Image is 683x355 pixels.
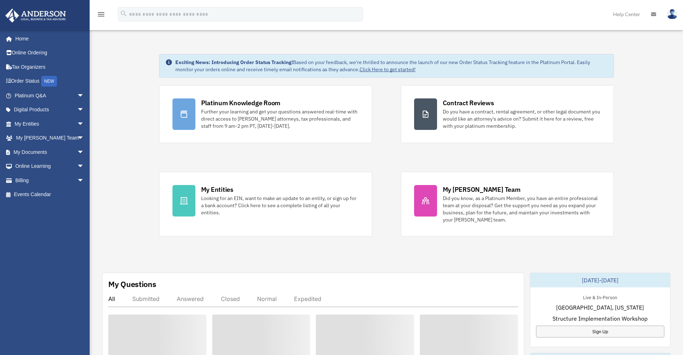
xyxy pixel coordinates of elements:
a: Platinum Knowledge Room Further your learning and get your questions answered real-time with dire... [159,85,372,143]
a: Contract Reviews Do you have a contract, rental agreement, or other legal document you would like... [401,85,614,143]
a: Sign Up [536,326,664,337]
a: Tax Organizers [5,60,95,74]
a: My Documentsarrow_drop_down [5,145,95,159]
a: Events Calendar [5,188,95,202]
a: My [PERSON_NAME] Teamarrow_drop_down [5,131,95,145]
a: My Entitiesarrow_drop_down [5,117,95,131]
div: Closed [221,295,240,302]
div: My Entities [201,185,233,194]
span: arrow_drop_down [77,159,91,174]
span: arrow_drop_down [77,173,91,188]
div: My [PERSON_NAME] Team [443,185,521,194]
div: Live & In-Person [577,293,623,301]
span: arrow_drop_down [77,103,91,117]
div: Normal [257,295,277,302]
div: Looking for an EIN, want to make an update to an entity, or sign up for a bank account? Click her... [201,195,359,216]
a: Digital Productsarrow_drop_down [5,103,95,117]
a: menu [97,13,105,19]
div: Expedited [294,295,321,302]
a: Click Here to get started! [360,66,416,73]
a: Billingarrow_drop_down [5,173,95,188]
a: Order StatusNEW [5,74,95,89]
span: arrow_drop_down [77,88,91,103]
img: Anderson Advisors Platinum Portal [3,9,68,23]
div: Did you know, as a Platinum Member, you have an entire professional team at your disposal? Get th... [443,195,601,223]
span: arrow_drop_down [77,117,91,131]
div: My Questions [108,279,156,290]
i: menu [97,10,105,19]
a: Platinum Q&Aarrow_drop_down [5,88,95,103]
div: Based on your feedback, we're thrilled to announce the launch of our new Order Status Tracking fe... [175,59,608,73]
span: Structure Implementation Workshop [552,314,648,323]
a: Home [5,31,91,46]
img: User Pic [667,9,678,19]
div: Further your learning and get your questions answered real-time with direct access to [PERSON_NAM... [201,108,359,130]
a: My Entities Looking for an EIN, want to make an update to an entity, or sign up for a bank accoun... [159,172,372,237]
strong: Exciting News: Introducing Order Status Tracking! [175,59,293,65]
div: Answered [177,295,204,302]
div: All [108,295,115,302]
a: Online Ordering [5,46,95,60]
div: Do you have a contract, rental agreement, or other legal document you would like an attorney's ad... [443,108,601,130]
span: arrow_drop_down [77,145,91,160]
div: Submitted [132,295,160,302]
div: Contract Reviews [443,98,494,107]
a: My [PERSON_NAME] Team Did you know, as a Platinum Member, you have an entire professional team at... [401,172,614,237]
div: NEW [41,76,57,87]
div: Platinum Knowledge Room [201,98,281,107]
i: search [120,10,128,18]
a: Online Learningarrow_drop_down [5,159,95,174]
span: [GEOGRAPHIC_DATA], [US_STATE] [556,303,644,312]
span: arrow_drop_down [77,131,91,146]
div: [DATE]-[DATE] [530,273,670,287]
